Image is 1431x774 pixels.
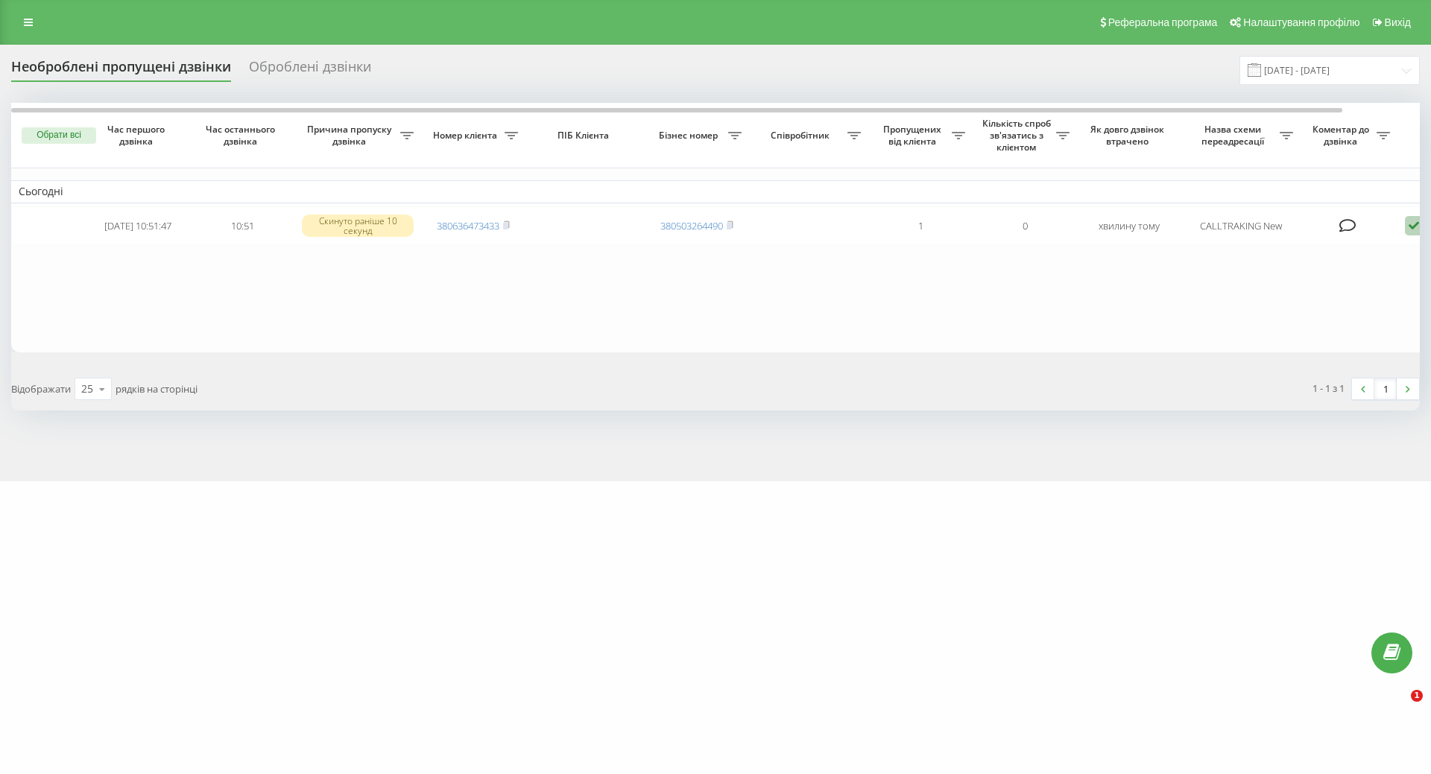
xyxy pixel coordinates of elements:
span: Відображати [11,382,71,396]
div: Скинуто раніше 10 секунд [302,215,414,237]
span: Пропущених від клієнта [876,124,952,147]
span: Номер клієнта [429,130,505,142]
span: Кількість спроб зв'язатись з клієнтом [980,118,1056,153]
td: 10:51 [190,206,294,246]
span: Реферальна програма [1108,16,1218,28]
span: Співробітник [756,130,847,142]
div: Оброблені дзвінки [249,59,371,82]
a: 380503264490 [660,219,723,232]
span: Причина пропуску дзвінка [302,124,400,147]
span: Коментар до дзвінка [1308,124,1377,147]
iframe: Intercom live chat [1380,690,1416,726]
td: хвилину тому [1077,206,1181,246]
div: 25 [81,381,93,396]
td: 1 [868,206,973,246]
span: Назва схеми переадресації [1189,124,1280,147]
a: 380636473433 [437,219,499,232]
span: Час останнього дзвінка [202,124,282,147]
span: Вихід [1385,16,1411,28]
button: Обрати всі [22,127,96,144]
span: Бізнес номер [652,130,728,142]
span: Налаштування профілю [1243,16,1359,28]
span: ПІБ Клієнта [538,130,632,142]
td: [DATE] 10:51:47 [86,206,190,246]
span: 1 [1411,690,1423,702]
span: Як довго дзвінок втрачено [1089,124,1169,147]
span: рядків на сторінці [116,382,198,396]
td: 0 [973,206,1077,246]
td: CALLTRAKING New [1181,206,1301,246]
a: 1 [1374,378,1397,399]
div: Необроблені пропущені дзвінки [11,59,231,82]
span: Час першого дзвінка [98,124,178,147]
div: 1 - 1 з 1 [1312,381,1345,396]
